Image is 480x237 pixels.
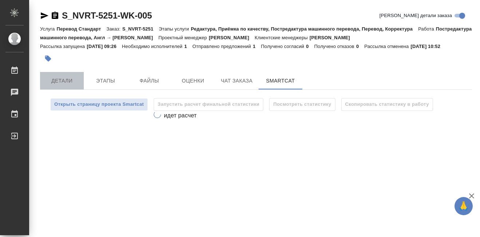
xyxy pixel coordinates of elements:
[44,76,79,85] span: Детали
[158,35,209,40] p: Проектный менеджер
[418,26,436,32] p: Работа
[341,101,433,107] span: Идет расчет финальной статистики
[106,26,122,32] p: Заказ:
[88,76,123,85] span: Этапы
[122,44,184,49] p: Необходимо исполнителей
[314,44,356,49] p: Получено отказов
[51,11,59,20] button: Скопировать ссылку
[154,98,263,121] div: Обновление
[209,35,255,40] p: [PERSON_NAME]
[410,44,446,49] p: [DATE] 10:52
[40,11,49,20] button: Скопировать ссылку для ЯМессенджера
[162,110,198,121] div: идет расчет
[62,11,152,20] a: S_NVRT-5251-WK-005
[176,76,211,85] span: Оценки
[379,12,452,19] span: [PERSON_NAME] детали заказа
[54,100,144,109] span: Открыть страницу проекта Smartcat
[50,98,148,111] button: Открыть страницу проекта Smartcat
[122,26,159,32] p: S_NVRT-5251
[56,26,106,32] p: Перевод Стандарт
[191,26,418,32] p: Редактура, Приёмка по качеству, Постредактура машинного перевода, Перевод, Корректура
[87,44,122,49] p: [DATE] 09:26
[219,76,254,85] span: Чат заказа
[40,44,87,49] p: Рассылка запущена
[455,197,473,215] button: 🙏
[192,44,253,49] p: Отправлено предложений
[184,44,192,49] p: 1
[263,76,298,85] span: SmartCat
[40,26,56,32] p: Услуга
[310,35,355,40] p: [PERSON_NAME]
[356,44,364,49] p: 0
[364,44,410,49] p: Рассылка отменена
[457,198,470,214] span: 🙏
[269,101,335,107] span: Идет расчет финальной статистики
[255,35,310,40] p: Клиентские менеджеры
[132,76,167,85] span: Файлы
[306,44,314,49] p: 0
[159,26,191,32] p: Этапы услуги
[253,44,261,49] p: 1
[261,44,306,49] p: Получено согласий
[40,51,56,67] button: Добавить тэг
